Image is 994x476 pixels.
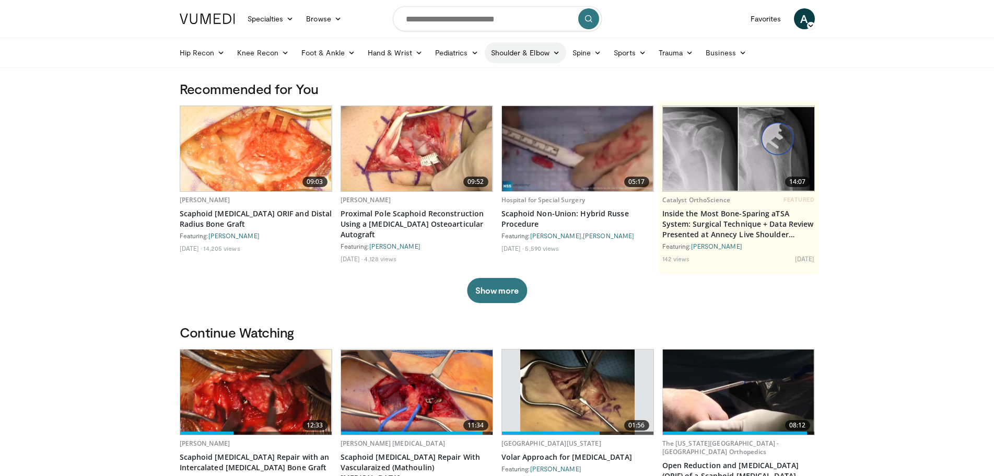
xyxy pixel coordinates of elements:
[467,278,527,303] button: Show more
[699,42,753,63] a: Business
[295,42,361,63] a: Foot & Ankle
[530,232,581,239] a: [PERSON_NAME]
[180,14,235,24] img: VuMedi Logo
[341,350,493,435] img: 03c9ca87-b93a-4ff1-9745-16bc53bdccc2.png.620x360_q85_upscale.png
[662,439,779,456] a: The [US_STATE][GEOGRAPHIC_DATA] - [GEOGRAPHIC_DATA] Orthopedics
[180,231,332,240] div: Featuring:
[180,452,332,473] a: Scaphoid [MEDICAL_DATA] Repair with an Intercalated [MEDICAL_DATA] Bone Graft
[663,107,814,191] img: 9f15458b-d013-4cfd-976d-a83a3859932f.620x360_q85_upscale.jpg
[241,8,300,29] a: Specialties
[583,232,634,239] a: [PERSON_NAME]
[663,106,814,191] a: 14:07
[501,231,654,240] div: Featuring: ,
[302,177,328,187] span: 09:03
[663,350,814,435] img: 9e8d4ce5-5cf9-4f64-b223-8a8a66678819.620x360_q85_upscale.jpg
[662,195,731,204] a: Catalyst OrthoScience
[652,42,700,63] a: Trauma
[794,8,815,29] a: A
[501,452,654,462] a: Volar Approach for [MEDICAL_DATA]
[341,242,493,250] div: Featuring:
[785,420,810,431] span: 08:12
[300,8,348,29] a: Browse
[691,242,742,250] a: [PERSON_NAME]
[341,439,445,448] a: [PERSON_NAME] [MEDICAL_DATA]
[463,420,488,431] span: 11:34
[341,208,493,240] a: Proximal Pole Scaphoid Reconstruction Using a [MEDICAL_DATA] Osteoarticular Autograft
[501,465,654,473] div: Featuring:
[501,439,601,448] a: [GEOGRAPHIC_DATA][US_STATE]
[361,42,429,63] a: Hand & Wrist
[530,465,581,472] a: [PERSON_NAME]
[502,106,653,191] a: 05:17
[208,232,260,239] a: [PERSON_NAME]
[429,42,485,63] a: Pediatrics
[180,324,815,341] h3: Continue Watching
[785,177,810,187] span: 14:07
[520,350,635,435] img: Picture_4_4_3.png.620x360_q85_upscale.jpg
[463,177,488,187] span: 09:52
[485,42,566,63] a: Shoulder & Elbow
[180,195,230,204] a: [PERSON_NAME]
[624,420,649,431] span: 01:56
[525,244,559,252] li: 5,590 views
[180,244,202,252] li: [DATE]
[624,177,649,187] span: 05:17
[502,350,653,435] a: 01:56
[502,106,653,191] img: d5194b56-fa66-4dfb-8b11-cdf21c97cb59.620x360_q85_upscale.jpg
[180,106,332,191] a: 09:03
[180,350,332,435] img: 315601f4-cf70-4771-921c-52477ddc8ddc.620x360_q85_upscale.jpg
[180,439,230,448] a: [PERSON_NAME]
[566,42,607,63] a: Spine
[180,208,332,229] a: Scaphoid [MEDICAL_DATA] ORIF and Distal Radius Bone Graft
[341,195,391,204] a: [PERSON_NAME]
[180,350,332,435] a: 12:33
[203,244,240,252] li: 14,205 views
[663,350,814,435] a: 08:12
[393,6,602,31] input: Search topics, interventions
[662,208,815,240] a: Inside the Most Bone-Sparing aTSA System: Surgical Technique + Data Review Presented at Annecy Li...
[231,42,295,63] a: Knee Recon
[607,42,652,63] a: Sports
[180,106,332,191] img: c80d7d24-c060-40f3-af8e-dca67ae1a0ba.jpg.620x360_q85_upscale.jpg
[341,106,493,191] a: 09:52
[795,254,815,263] li: [DATE]
[341,106,493,191] img: 27362f87-5e17-4615-a330-2300c9fc7016.620x360_q85_upscale.jpg
[364,254,396,263] li: 4,128 views
[501,208,654,229] a: Scaphoid Non-Union: Hybrid Russe Procedure
[180,80,815,97] h3: Recommended for You
[302,420,328,431] span: 12:33
[783,196,814,203] span: FEATURED
[341,350,493,435] a: 11:34
[173,42,231,63] a: Hip Recon
[662,254,690,263] li: 142 views
[341,254,363,263] li: [DATE]
[501,244,524,252] li: [DATE]
[744,8,788,29] a: Favorites
[369,242,420,250] a: [PERSON_NAME]
[501,195,585,204] a: Hospital for Special Surgery
[662,242,815,250] div: Featuring:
